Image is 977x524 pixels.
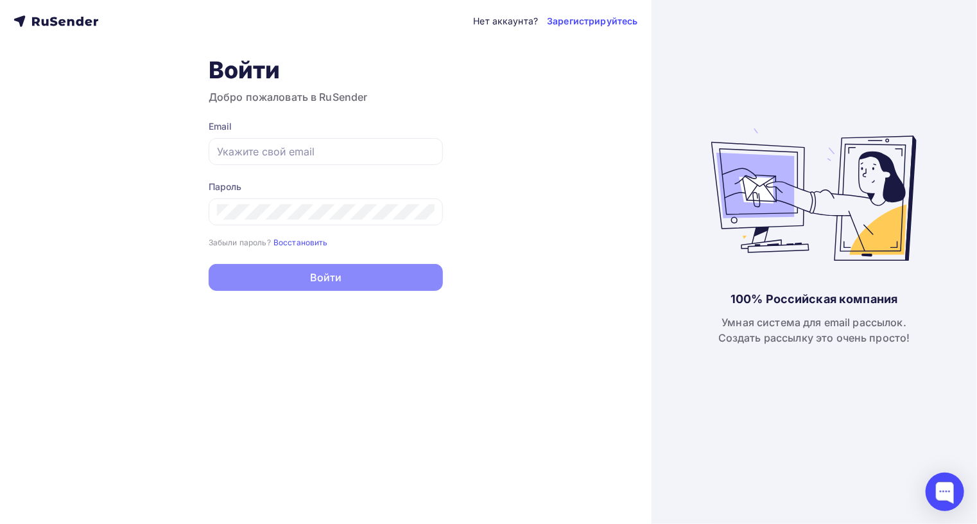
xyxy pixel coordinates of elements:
[209,264,443,291] button: Войти
[547,15,637,28] a: Зарегистрируйтесь
[209,89,443,105] h3: Добро пожаловать в RuSender
[273,238,328,247] small: Восстановить
[473,15,538,28] div: Нет аккаунта?
[209,238,271,247] small: Забыли пароль?
[217,144,435,159] input: Укажите свой email
[209,180,443,193] div: Пароль
[209,120,443,133] div: Email
[273,236,328,247] a: Восстановить
[209,56,443,84] h1: Войти
[731,292,897,307] div: 100% Российская компания
[718,315,910,345] div: Умная система для email рассылок. Создать рассылку это очень просто!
